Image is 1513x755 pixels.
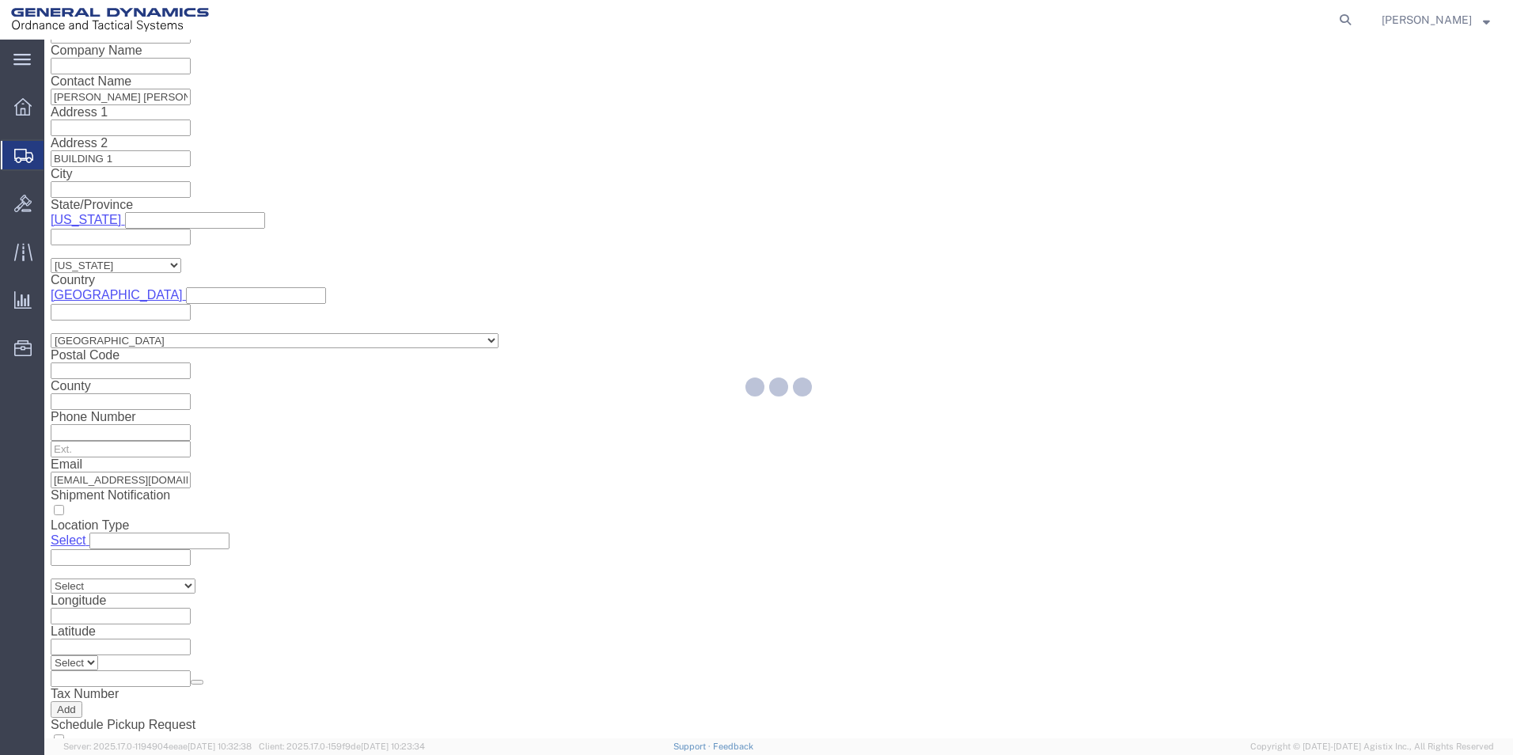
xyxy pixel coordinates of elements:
span: Client: 2025.17.0-159f9de [259,742,425,751]
button: [PERSON_NAME] [1381,10,1491,29]
span: [DATE] 10:23:34 [361,742,425,751]
span: [DATE] 10:32:38 [188,742,252,751]
img: logo [11,8,209,32]
a: Support [673,742,713,751]
span: Brenda Pagan [1382,11,1472,28]
span: Server: 2025.17.0-1194904eeae [63,742,252,751]
a: Feedback [713,742,753,751]
span: Copyright © [DATE]-[DATE] Agistix Inc., All Rights Reserved [1250,740,1494,753]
